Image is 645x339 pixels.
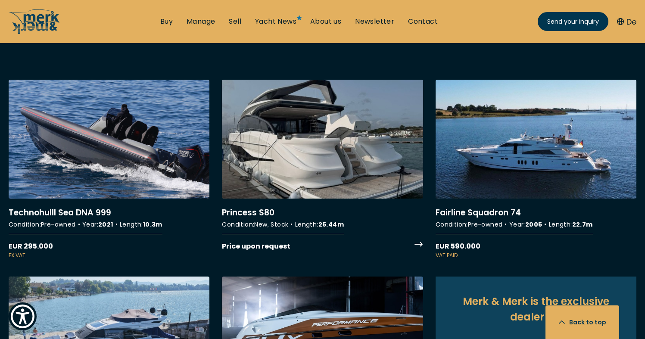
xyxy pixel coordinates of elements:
[355,17,394,26] a: Newsletter
[310,17,341,26] a: About us
[538,12,608,31] a: Send your inquiry
[453,294,619,325] h2: Merk & Merk is the exclusive dealer for
[547,17,599,26] span: Send your inquiry
[9,80,209,260] a: More details aboutTechnohulll Sea DNA 999
[160,17,173,26] a: Buy
[9,302,37,330] button: Show Accessibility Preferences
[9,27,60,37] a: /
[545,305,619,339] button: Back to top
[436,80,636,260] a: More details aboutFairline Squadron 74
[408,17,438,26] a: Contact
[255,17,296,26] a: Yacht News
[229,17,241,26] a: Sell
[9,24,636,45] h2: All Yacht Offers
[187,17,215,26] a: Manage
[617,16,636,28] button: De
[222,80,423,252] a: More details aboutPrincess S80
